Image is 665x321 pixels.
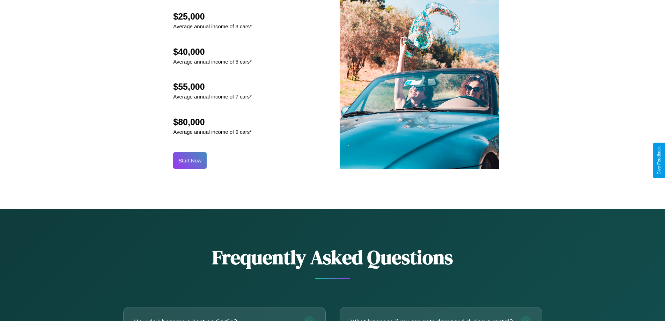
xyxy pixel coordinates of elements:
[657,146,662,175] div: Give Feedback
[173,92,252,101] p: Average annual income of 7 cars*
[173,117,252,127] h2: $80,000
[173,47,252,57] h2: $40,000
[173,152,207,169] button: Start Now
[173,82,252,92] h2: $55,000
[123,244,542,271] h2: Frequently Asked Questions
[173,57,252,66] p: Average annual income of 5 cars*
[173,22,252,31] p: Average annual income of 3 cars*
[173,12,252,22] h2: $25,000
[173,127,252,137] p: Average annual income of 9 cars*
